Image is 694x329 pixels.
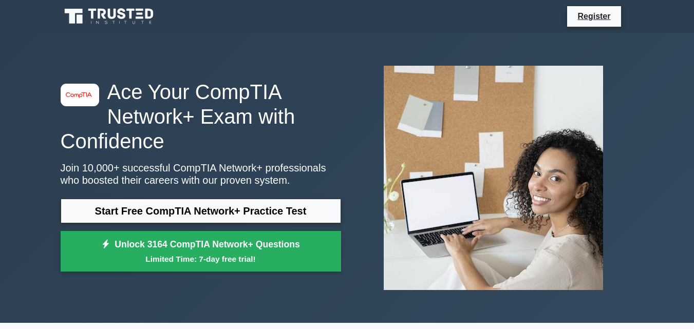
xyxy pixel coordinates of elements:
[571,10,616,23] a: Register
[61,80,341,153] h1: Ace Your CompTIA Network+ Exam with Confidence
[61,162,341,186] p: Join 10,000+ successful CompTIA Network+ professionals who boosted their careers with our proven ...
[73,253,328,265] small: Limited Time: 7-day free trial!
[61,199,341,223] a: Start Free CompTIA Network+ Practice Test
[61,231,341,272] a: Unlock 3164 CompTIA Network+ QuestionsLimited Time: 7-day free trial!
